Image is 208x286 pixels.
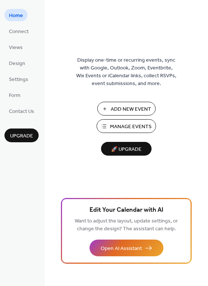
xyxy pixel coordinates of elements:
[10,132,33,140] span: Upgrade
[9,12,23,20] span: Home
[101,245,142,253] span: Open AI Assistant
[76,56,176,88] span: Display one-time or recurring events, sync with Google, Outlook, Zoom, Eventbrite, Wix Events or ...
[75,216,178,234] span: Want to adjust the layout, update settings, or change the design? The assistant can help.
[101,142,152,156] button: 🚀 Upgrade
[9,60,25,68] span: Design
[4,129,39,142] button: Upgrade
[4,9,27,21] a: Home
[105,144,147,155] span: 🚀 Upgrade
[90,240,163,256] button: Open AI Assistant
[90,205,163,215] span: Edit Your Calendar with AI
[97,102,156,116] button: Add New Event
[9,28,29,36] span: Connect
[9,108,34,116] span: Contact Us
[97,119,156,133] button: Manage Events
[9,44,23,52] span: Views
[9,76,28,84] span: Settings
[4,89,25,101] a: Form
[110,123,152,131] span: Manage Events
[9,92,20,100] span: Form
[4,73,33,85] a: Settings
[4,25,33,37] a: Connect
[4,57,30,69] a: Design
[4,105,39,117] a: Contact Us
[111,105,151,113] span: Add New Event
[4,41,27,53] a: Views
